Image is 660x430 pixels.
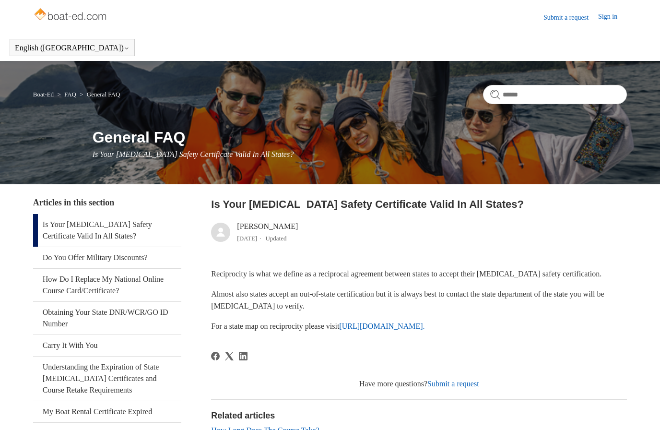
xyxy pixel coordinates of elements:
[211,352,220,360] a: Facebook
[598,12,627,23] a: Sign in
[33,401,182,422] a: My Boat Rental Certificate Expired
[211,378,627,390] div: Have more questions?
[211,352,220,360] svg: Share this page on Facebook
[225,352,234,360] a: X Corp
[33,269,182,301] a: How Do I Replace My National Online Course Card/Certificate?
[33,91,56,98] li: Boat-Ed
[427,380,479,388] a: Submit a request
[33,247,182,268] a: Do You Offer Military Discounts?
[265,235,286,242] li: Updated
[483,85,627,104] input: Search
[87,91,120,98] a: General FAQ
[33,214,182,247] a: Is Your [MEDICAL_DATA] Safety Certificate Valid In All States?
[237,235,257,242] time: 03/01/2024, 15:48
[15,44,130,52] button: English ([GEOGRAPHIC_DATA])
[33,335,182,356] a: Carry It With You
[55,91,78,98] li: FAQ
[33,91,54,98] a: Boat-Ed
[239,352,247,360] a: LinkedIn
[93,150,294,158] span: Is Your [MEDICAL_DATA] Safety Certificate Valid In All States?
[211,268,627,280] p: Reciprocity is what we define as a reciprocal agreement between states to accept their [MEDICAL_D...
[211,320,627,333] p: For a state map on reciprocity please visit
[211,196,627,212] h2: Is Your Boating Safety Certificate Valid In All States?
[33,6,109,25] img: Boat-Ed Help Center home page
[78,91,120,98] li: General FAQ
[93,126,627,149] h1: General FAQ
[33,357,182,401] a: Understanding the Expiration of State [MEDICAL_DATA] Certificates and Course Retake Requirements
[211,409,627,422] h2: Related articles
[33,302,182,334] a: Obtaining Your State DNR/WCR/GO ID Number
[211,288,627,312] p: Almost also states accept an out-of-state certification but it is always best to contact the stat...
[237,221,298,244] div: [PERSON_NAME]
[543,12,598,23] a: Submit a request
[33,198,114,207] span: Articles in this section
[339,322,424,330] a: [URL][DOMAIN_NAME].
[64,91,76,98] a: FAQ
[239,352,247,360] svg: Share this page on LinkedIn
[225,352,234,360] svg: Share this page on X Corp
